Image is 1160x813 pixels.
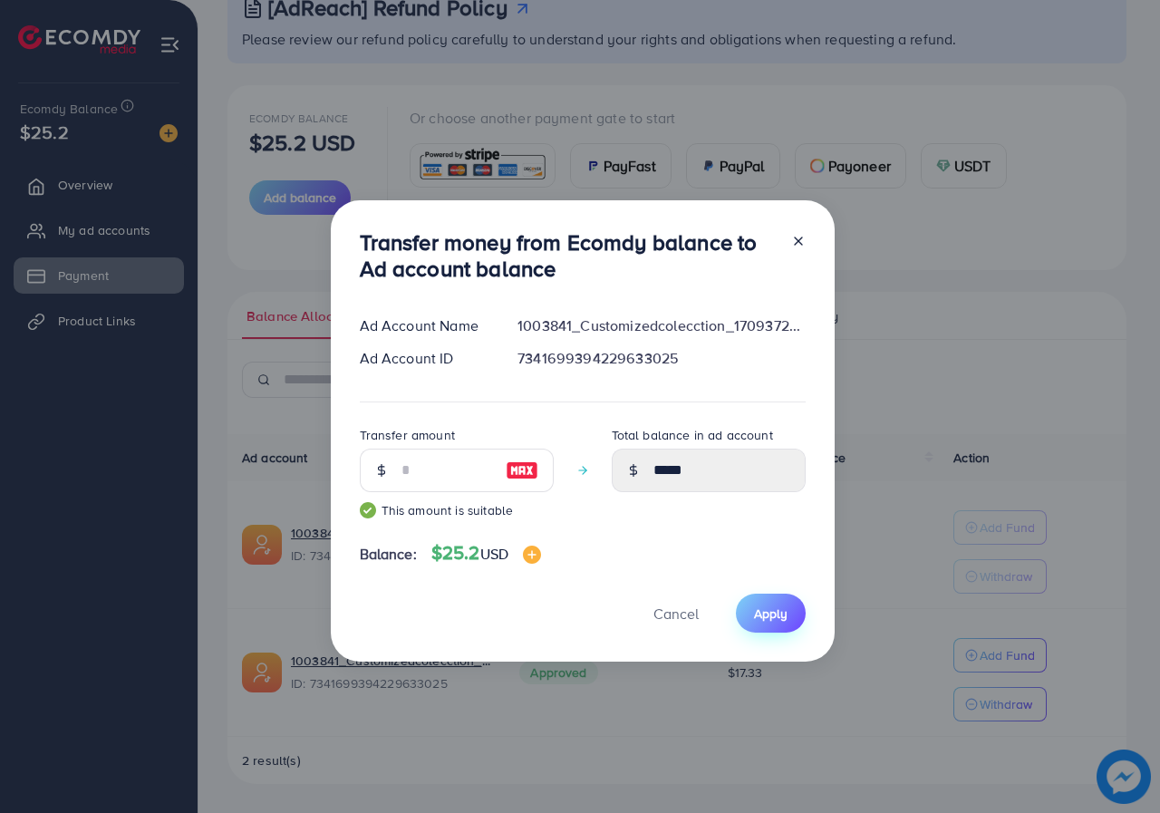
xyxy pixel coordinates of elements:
[345,315,504,336] div: Ad Account Name
[360,544,417,565] span: Balance:
[631,594,721,633] button: Cancel
[345,348,504,369] div: Ad Account ID
[612,426,773,444] label: Total balance in ad account
[431,542,541,565] h4: $25.2
[506,460,538,481] img: image
[480,544,508,564] span: USD
[503,315,819,336] div: 1003841_Customizedcolecction_1709372613954
[360,501,554,519] small: This amount is suitable
[503,348,819,369] div: 7341699394229633025
[360,426,455,444] label: Transfer amount
[523,546,541,564] img: image
[736,594,806,633] button: Apply
[653,604,699,624] span: Cancel
[360,229,777,282] h3: Transfer money from Ecomdy balance to Ad account balance
[360,502,376,518] img: guide
[754,605,788,623] span: Apply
